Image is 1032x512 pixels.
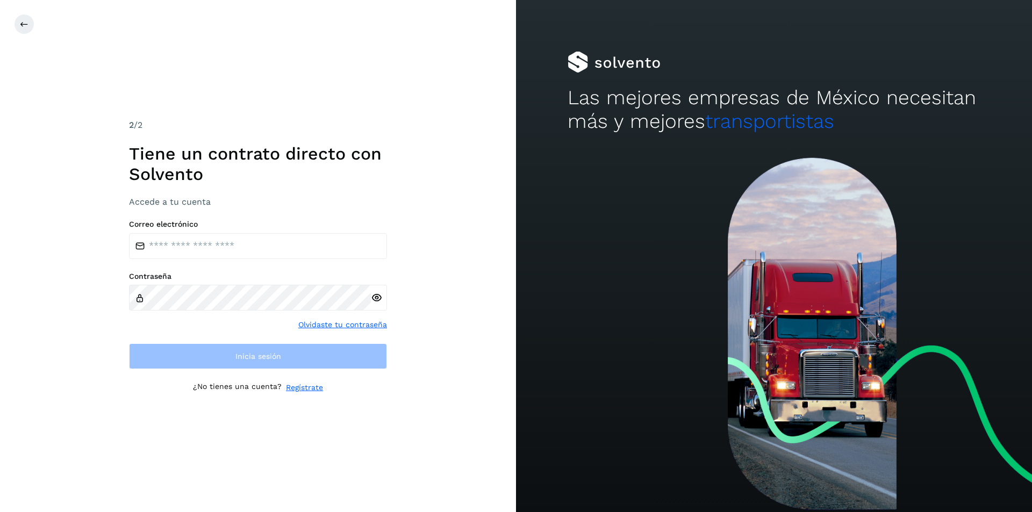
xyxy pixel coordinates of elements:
label: Contraseña [129,272,387,281]
a: Olvidaste tu contraseña [298,319,387,330]
a: Regístrate [286,382,323,393]
label: Correo electrónico [129,220,387,229]
span: transportistas [705,110,834,133]
span: Inicia sesión [235,352,281,360]
h1: Tiene un contrato directo con Solvento [129,143,387,185]
h3: Accede a tu cuenta [129,197,387,207]
span: 2 [129,120,134,130]
p: ¿No tienes una cuenta? [193,382,282,393]
div: /2 [129,119,387,132]
button: Inicia sesión [129,343,387,369]
h2: Las mejores empresas de México necesitan más y mejores [568,86,980,134]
